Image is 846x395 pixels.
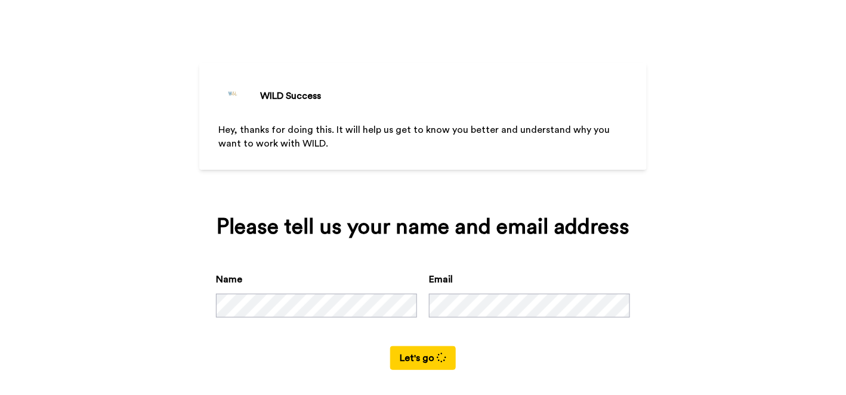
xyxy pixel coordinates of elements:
[218,125,612,148] span: Hey, thanks for doing this. It will help us get to know you better and understand why you want to...
[216,215,630,239] div: Please tell us your name and email address
[260,89,321,103] div: WILD Success
[390,346,456,370] button: Let's go
[429,272,453,287] label: Email
[216,272,242,287] label: Name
